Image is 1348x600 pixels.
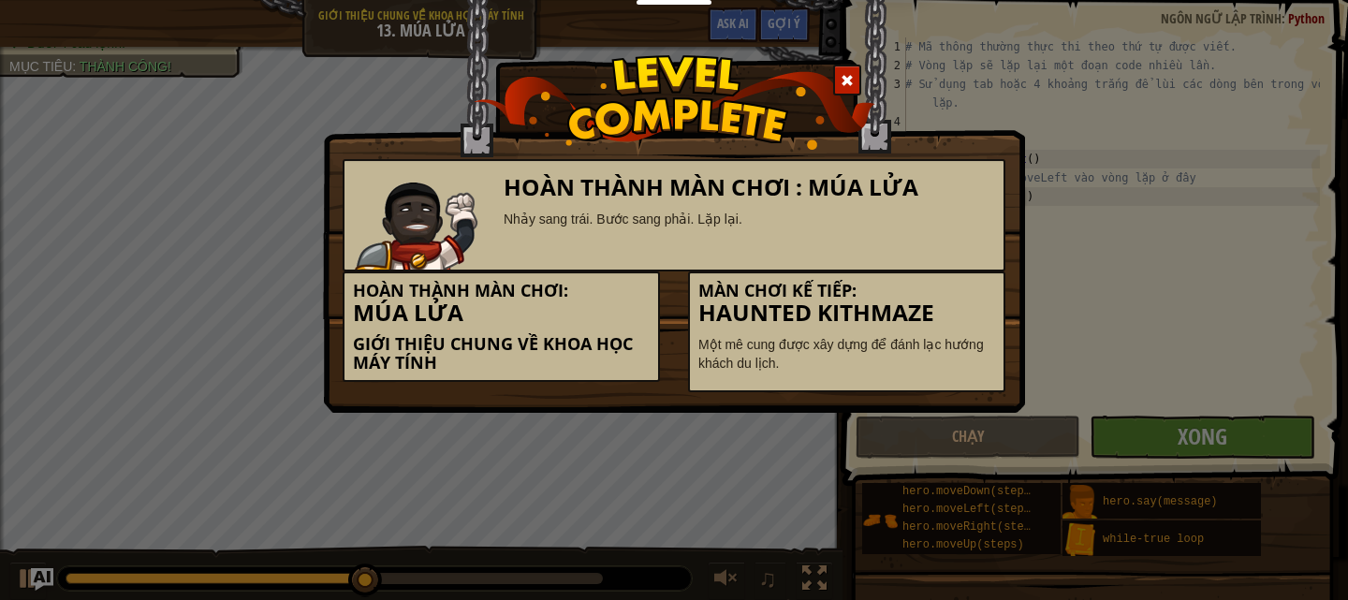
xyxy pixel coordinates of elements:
[353,300,650,326] h3: Múa Lửa
[504,210,995,228] div: Nhảy sang trái. Bước sang phải. Lặp lại.
[504,175,995,200] h3: Hoàn thành màn chơi : Múa Lửa
[474,55,875,150] img: level_complete.png
[698,300,995,326] h3: Haunted Kithmaze
[698,282,995,300] h5: Màn chơi kế tiếp:
[354,183,478,270] img: champion.png
[353,335,650,373] h5: Giới thiệu chung về Khoa học máy tính
[698,335,995,373] p: Một mê cung được xây dựng để đánh lạc hướng khách du lịch.
[353,282,650,300] h5: Hoàn thành màn chơi:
